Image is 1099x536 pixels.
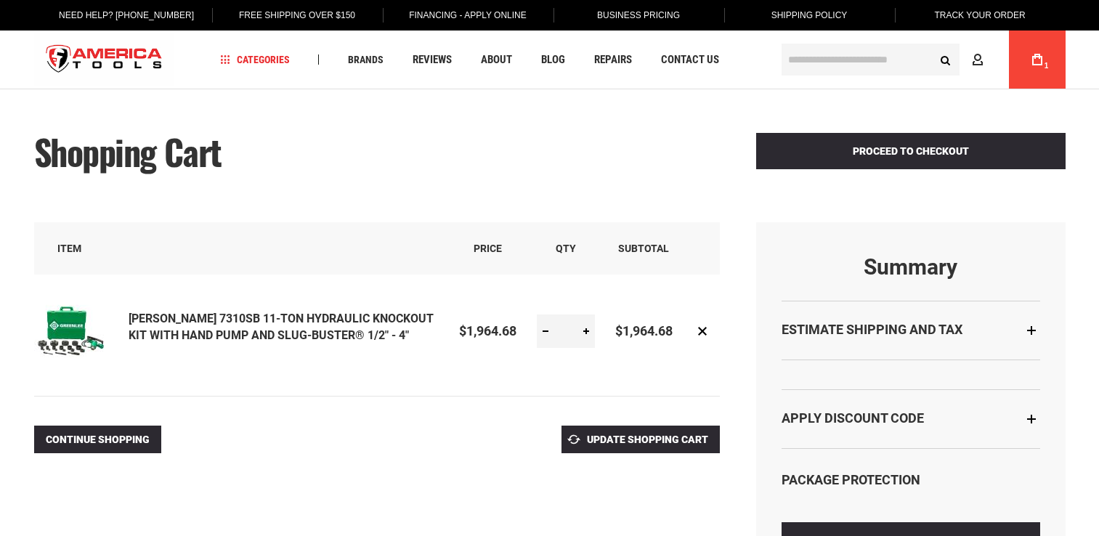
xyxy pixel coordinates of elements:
button: Proceed to Checkout [756,133,1066,169]
div: Package Protection [782,471,1040,490]
a: Brands [341,50,390,70]
strong: Summary [782,255,1040,279]
button: Search [932,46,960,73]
span: $1,964.68 [459,323,516,338]
a: Contact Us [654,50,726,70]
strong: Apply Discount Code [782,410,924,426]
a: Continue Shopping [34,426,161,453]
span: Proceed to Checkout [853,145,969,157]
span: Shipping Policy [771,10,848,20]
span: Subtotal [618,243,669,254]
span: Price [474,243,502,254]
span: Contact Us [661,54,719,65]
img: GREENLEE 7310SB 11-TON HYDRAULIC KNOCKOUT KIT WITH HAND PUMP AND SLUG-BUSTER® 1/2" - 4" [34,293,107,366]
strong: Estimate Shipping and Tax [782,322,962,337]
a: Repairs [588,50,638,70]
span: Categories [220,54,290,65]
a: store logo [34,33,175,87]
span: Brands [348,54,384,65]
a: Categories [214,50,296,70]
span: 1 [1045,62,1049,70]
a: About [474,50,519,70]
a: Blog [535,50,572,70]
span: Shopping Cart [34,126,222,177]
span: Update Shopping Cart [587,434,708,445]
span: About [481,54,512,65]
span: Blog [541,54,565,65]
span: Repairs [594,54,632,65]
span: Item [57,243,81,254]
img: America Tools [34,33,175,87]
span: Continue Shopping [46,434,150,445]
span: Reviews [413,54,452,65]
button: Update Shopping Cart [561,426,720,453]
span: $1,964.68 [615,323,673,338]
a: 1 [1023,31,1051,89]
a: Reviews [406,50,458,70]
a: GREENLEE 7310SB 11-TON HYDRAULIC KNOCKOUT KIT WITH HAND PUMP AND SLUG-BUSTER® 1/2" - 4" [34,293,129,370]
a: [PERSON_NAME] 7310SB 11-TON HYDRAULIC KNOCKOUT KIT WITH HAND PUMP AND SLUG-BUSTER® 1/2" - 4" [129,312,434,342]
span: Qty [556,243,576,254]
